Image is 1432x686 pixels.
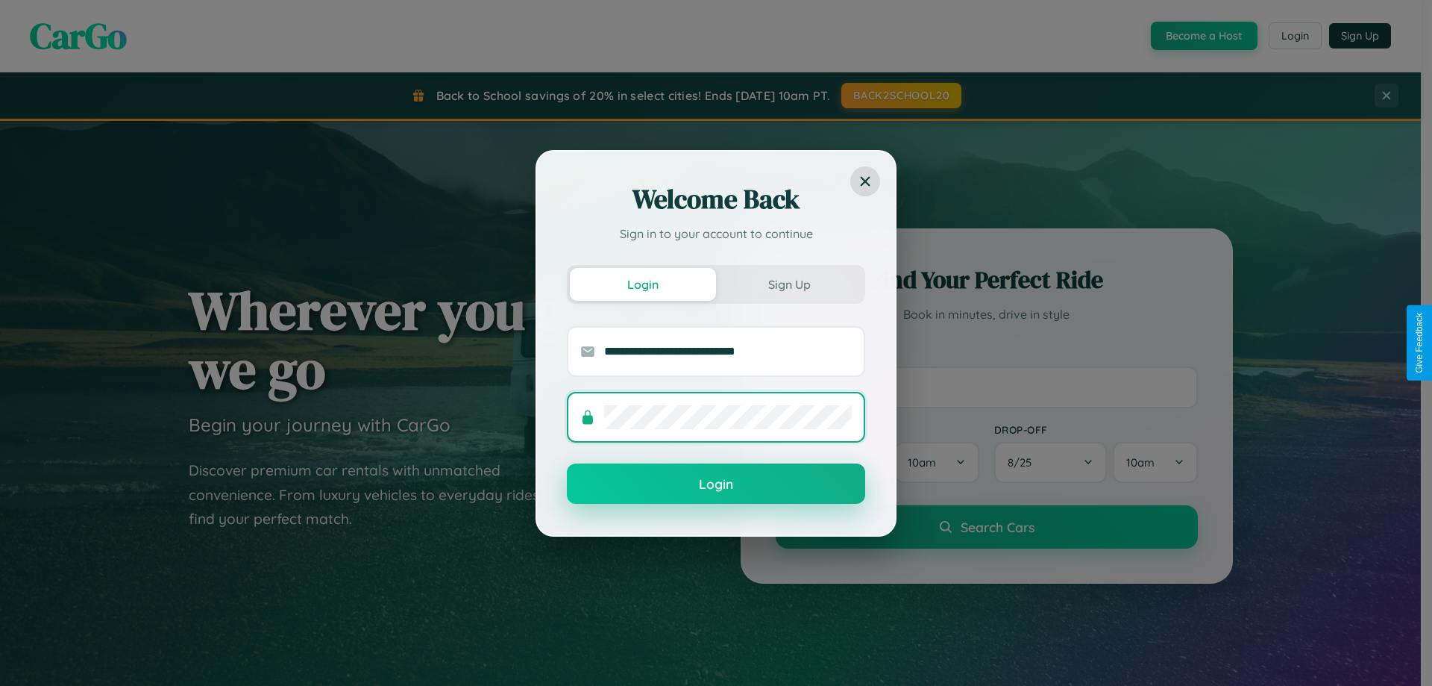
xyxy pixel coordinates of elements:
[570,268,716,301] button: Login
[567,181,865,217] h2: Welcome Back
[567,225,865,243] p: Sign in to your account to continue
[567,464,865,504] button: Login
[716,268,862,301] button: Sign Up
[1414,313,1425,373] div: Give Feedback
